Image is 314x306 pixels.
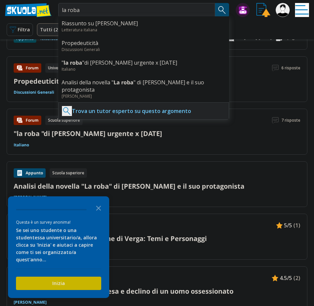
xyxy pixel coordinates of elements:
div: Appunto [14,168,46,178]
div: Questa è un survey anonima! [16,219,101,225]
b: La roba [114,79,134,86]
a: Discussioni Generali [14,90,54,95]
span: (2) [293,274,300,282]
span: 4.5/5 [280,274,292,282]
a: Tutti (200) [37,23,68,36]
a: Analisi delle Novelle Rusticane di Verga: Temi e Personaggi [14,234,300,243]
img: Chiedi Tutor AI [239,6,247,14]
input: Cerca appunti, riassunti o versioni [58,3,215,17]
img: Invia appunto [256,3,270,17]
img: Appunti contenuto [16,170,23,176]
img: Trova un tutor esperto [62,106,72,116]
a: Trova un tutor esperto su questo argomento [72,107,191,115]
a: [PERSON_NAME] [14,300,47,305]
div: Scuola superiore [45,116,83,125]
a: "la roba"di [PERSON_NAME] urgente x [DATE] [62,59,226,66]
img: Appunti contenuto [276,222,283,229]
button: Search Button [215,3,229,17]
img: Filtra filtri mobile [10,26,16,33]
img: Forum contenuto [16,117,23,124]
div: Survey [8,196,109,298]
div: Italiano [62,66,226,72]
div: Scuola superiore [50,168,87,178]
div: Letteratura italiana [62,27,226,33]
a: Analisi della novella "La roba" di [PERSON_NAME] e il suo protagonista [62,79,226,93]
b: la roba [64,59,82,66]
div: Forum [14,63,41,73]
a: La parabola di Mazzarrò: ascesa e declino di un uomo ossessionato [14,287,300,296]
img: Appunti contenuto [272,275,278,281]
div: Forum [14,116,41,125]
span: 6 risposte [281,63,300,73]
span: (1) [293,221,300,230]
img: Commenti lettura [272,117,279,124]
div: [PERSON_NAME] [62,93,226,99]
a: Analisi della novella "La roba" di [PERSON_NAME] e il suo protagonista [14,182,300,191]
a: [PERSON_NAME] [14,195,47,200]
img: Commenti lettura [272,65,279,71]
a: Riassunto su [PERSON_NAME] [62,20,226,27]
a: Propedeuticità [62,39,226,47]
a: Italiano [14,142,29,148]
span: 5/5 [284,221,292,230]
div: Discussioni Generali [62,47,226,52]
img: Cerca appunti, riassunti o versioni [217,5,227,15]
a: "la roba "di [PERSON_NAME] urgente x [DATE] [14,129,162,138]
div: Università [45,63,70,73]
span: 7 risposte [281,116,300,125]
img: qwqwqwqwhqwhqwqwbqhwbqw [276,3,290,17]
button: Close the survey [92,201,105,214]
button: Filtra [7,23,33,36]
a: Propedeuticità [14,77,63,86]
img: Forum contenuto [16,65,23,71]
button: Inizia [16,277,101,290]
div: Se sei uno studente o una studentessa universitario/a, allora clicca su 'Inizia' e aiutaci a capi... [16,227,101,263]
img: Menù [295,3,309,17]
